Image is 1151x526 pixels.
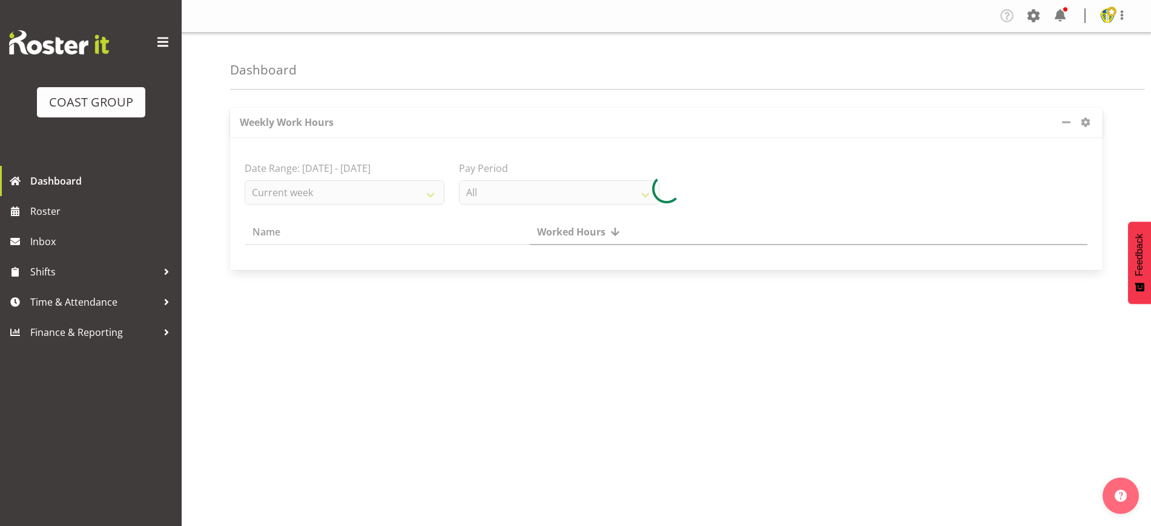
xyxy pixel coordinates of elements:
span: Shifts [30,263,157,281]
img: kelly-butterill2f38e4a8002229d690527b448ac08cee.png [1100,8,1115,23]
span: Time & Attendance [30,293,157,311]
span: Finance & Reporting [30,323,157,341]
span: Dashboard [30,172,176,190]
span: Roster [30,202,176,220]
span: Feedback [1134,234,1145,276]
span: Inbox [30,232,176,251]
h4: Dashboard [230,63,297,77]
img: Rosterit website logo [9,30,109,54]
div: COAST GROUP [49,93,133,111]
button: Feedback - Show survey [1128,222,1151,304]
img: help-xxl-2.png [1115,490,1127,502]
